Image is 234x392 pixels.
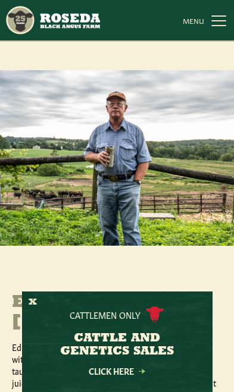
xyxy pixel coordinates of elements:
h2: Ed Meets [PERSON_NAME] [12,293,223,331]
img: https://roseda.com/wp-content/uploads/2021/05/roseda-25-header.png [5,5,100,36]
a: Click Here [64,367,171,375]
button: X [29,296,37,309]
img: cattle-icon.svg [145,306,164,322]
h3: CATTLE AND GENETICS SALES [37,332,198,358]
span: MENU [183,14,204,27]
p: Cattlemen Only [70,309,141,321]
